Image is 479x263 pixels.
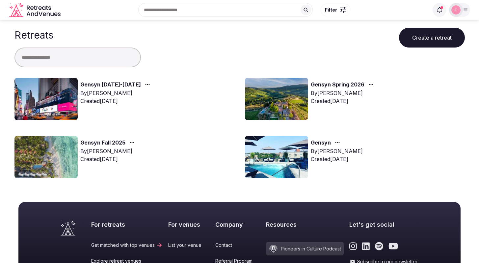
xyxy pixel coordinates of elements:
[245,78,308,120] img: Top retreat image for the retreat: Gensyn Spring 2026
[266,242,344,255] a: Pioneers in Culture Podcast
[451,5,461,15] img: chloe-6695
[311,89,376,97] div: By [PERSON_NAME]
[266,220,344,229] h2: Resources
[80,139,125,147] a: Gensyn Fall 2025
[325,7,337,13] span: Filter
[349,220,418,229] h2: Let's get social
[215,220,260,229] h2: Company
[80,97,153,105] div: Created [DATE]
[375,242,383,250] a: Link to the retreats and venues Spotify page
[311,147,363,155] div: By [PERSON_NAME]
[14,29,53,41] h1: Retreats
[14,78,78,120] img: Top retreat image for the retreat: Gensyn November 9-14, 2025
[245,136,308,178] img: Top retreat image for the retreat: Gensyn
[80,155,137,163] div: Created [DATE]
[388,242,398,250] a: Link to the retreats and venues Youtube page
[80,147,137,155] div: By [PERSON_NAME]
[91,242,163,248] a: Get matched with top venues
[311,97,376,105] div: Created [DATE]
[311,139,331,147] a: Gensyn
[168,242,209,248] a: List your venue
[215,242,260,248] a: Contact
[362,242,370,250] a: Link to the retreats and venues LinkedIn page
[311,81,364,89] a: Gensyn Spring 2026
[349,242,357,250] a: Link to the retreats and venues Instagram page
[168,220,209,229] h2: For venues
[321,4,351,16] button: Filter
[80,81,141,89] a: Gensyn [DATE]-[DATE]
[311,155,363,163] div: Created [DATE]
[9,3,62,17] svg: Retreats and Venues company logo
[399,28,465,48] button: Create a retreat
[14,136,78,178] img: Top retreat image for the retreat: Gensyn Fall 2025
[9,3,62,17] a: Visit the homepage
[61,220,75,236] a: Visit the homepage
[80,89,153,97] div: By [PERSON_NAME]
[91,220,163,229] h2: For retreats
